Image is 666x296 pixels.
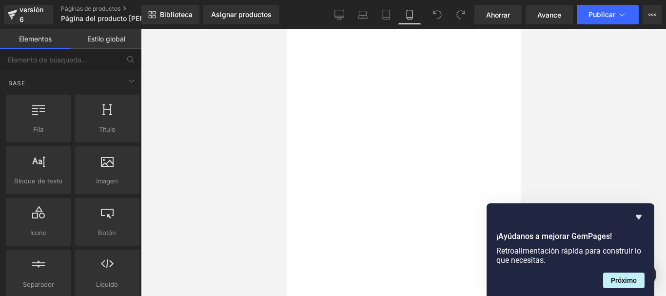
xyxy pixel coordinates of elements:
[61,5,120,12] font: Páginas de productos
[61,14,185,22] font: Página del producto [PERSON_NAME]
[496,246,641,265] font: Retroalimentación rápida para construir lo que necesitas.
[30,229,47,237] font: Icono
[4,5,53,24] a: versión 6
[496,231,645,242] h2: ¡Ayúdanos a mejorar GemPages!
[14,177,62,185] font: Bloque de texto
[577,5,639,24] button: Publicar
[486,11,510,19] font: Ahorrar
[496,232,612,241] font: ¡Ayúdanos a mejorar GemPages!
[588,10,615,19] font: Publicar
[603,273,645,288] button: Siguiente pregunta
[374,5,398,24] a: Tableta
[633,211,645,223] button: Ocultar encuesta
[160,10,193,19] font: Biblioteca
[428,5,447,24] button: Deshacer
[61,5,173,13] a: Páginas de productos
[20,5,43,23] font: versión 6
[643,5,662,24] button: Más
[99,125,116,133] font: Título
[141,5,199,24] a: Nueva Biblioteca
[23,280,54,288] font: Separador
[33,125,43,133] font: Fila
[8,79,25,87] font: Base
[328,5,351,24] a: De oficina
[537,11,561,19] font: Avance
[98,229,116,237] font: Botón
[496,211,645,288] div: ¡Ayúdanos a mejorar GemPages!
[96,177,118,185] font: Imagen
[19,35,52,43] font: Elementos
[451,5,470,24] button: Rehacer
[398,5,421,24] a: Móvil
[611,276,637,284] font: Próximo
[211,10,272,19] font: Asignar productos
[351,5,374,24] a: Computadora portátil
[96,280,118,288] font: Líquido
[526,5,573,24] a: Avance
[87,35,125,43] font: Estilo global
